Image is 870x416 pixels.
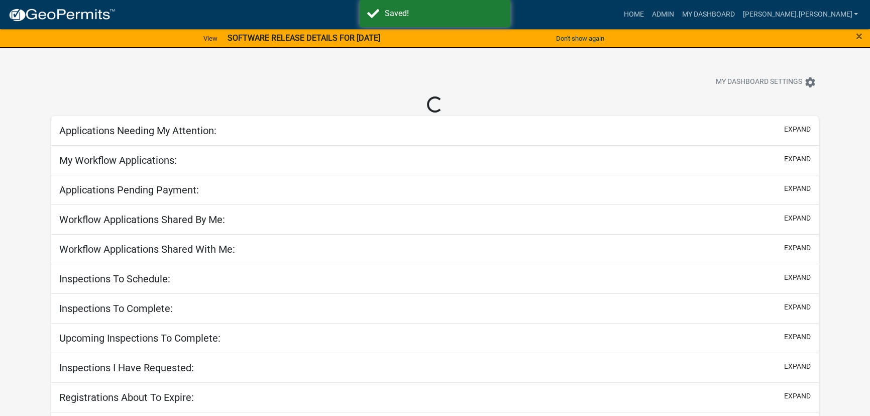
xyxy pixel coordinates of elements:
i: settings [804,76,816,88]
a: Admin [647,5,678,24]
button: expand [784,302,811,313]
h5: Inspections To Schedule: [59,273,170,285]
button: expand [784,124,811,135]
button: Don't show again [552,30,608,47]
button: expand [784,154,811,164]
button: expand [784,361,811,372]
h5: Workflow Applications Shared By Me: [59,214,225,226]
button: expand [784,272,811,283]
a: View [199,30,222,47]
h5: Registrations About To Expire: [59,391,194,403]
h5: Inspections To Complete: [59,302,173,315]
div: Saved! [385,8,503,20]
button: expand [784,332,811,342]
h5: Upcoming Inspections To Complete: [59,332,221,344]
a: My Dashboard [678,5,738,24]
button: expand [784,243,811,253]
h5: Applications Pending Payment: [59,184,199,196]
button: Close [856,30,862,42]
a: [PERSON_NAME].[PERSON_NAME] [738,5,862,24]
h5: Applications Needing My Attention: [59,125,216,137]
button: expand [784,391,811,401]
button: expand [784,183,811,194]
span: My Dashboard Settings [716,76,802,88]
strong: SOFTWARE RELEASE DETAILS FOR [DATE] [228,33,380,43]
h5: Workflow Applications Shared With Me: [59,243,235,255]
button: expand [784,213,811,224]
a: Home [619,5,647,24]
h5: My Workflow Applications: [59,154,177,166]
button: My Dashboard Settingssettings [708,72,824,92]
h5: Inspections I Have Requested: [59,362,194,374]
span: × [856,29,862,43]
